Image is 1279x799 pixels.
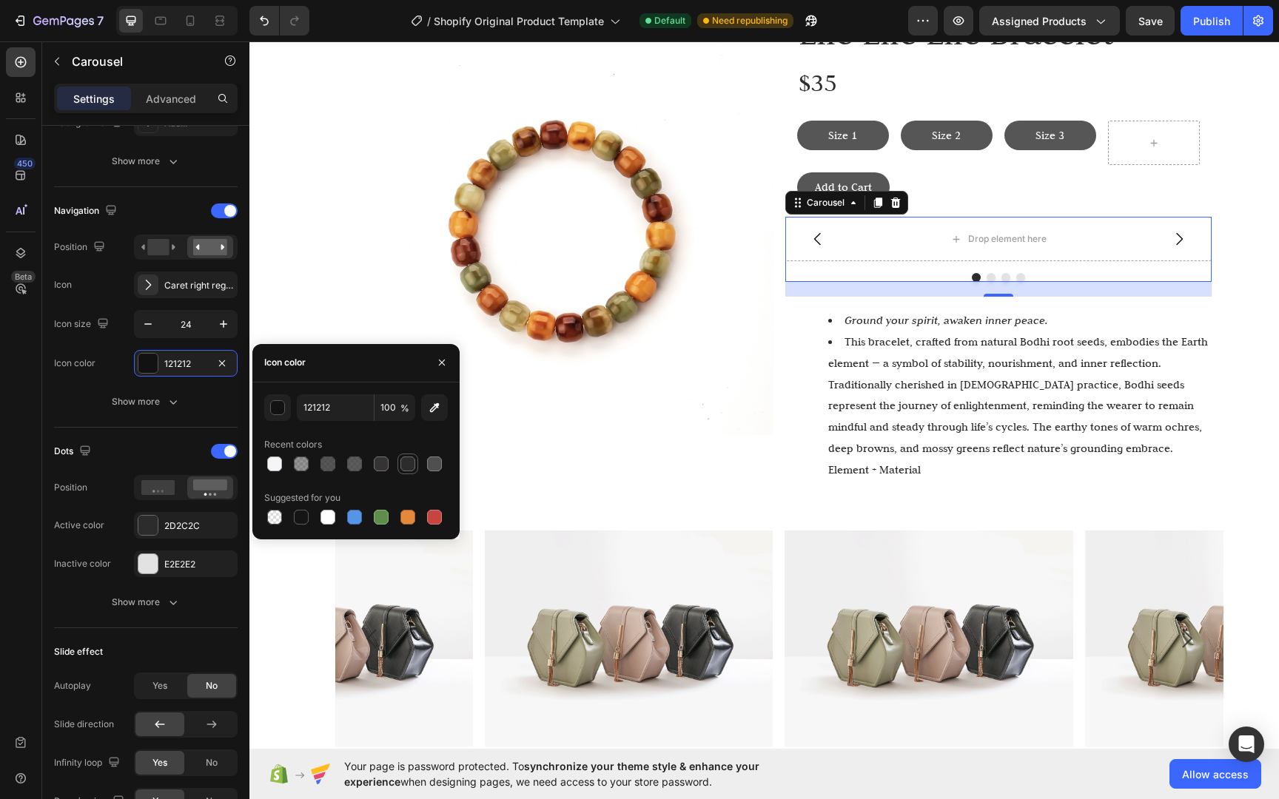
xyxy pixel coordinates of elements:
[54,388,238,415] button: Show more
[297,394,374,421] input: Eg: FFFFFF
[164,357,207,371] div: 121212
[11,271,36,283] div: Beta
[535,489,823,705] img: image_demo.jpg
[427,13,431,29] span: /
[14,158,36,169] div: 450
[54,237,108,257] div: Position
[97,12,104,30] p: 7
[72,53,198,70] p: Carousel
[54,278,72,291] div: Icon
[152,679,167,692] span: Yes
[565,140,622,152] p: Add to Cart
[152,756,167,769] span: Yes
[1193,13,1230,29] div: Publish
[54,589,238,616] button: Show more
[434,13,604,29] span: Shopify Original Product Template
[1138,15,1163,27] span: Save
[595,272,799,286] i: Ground your spirit, awaken inner peace.
[755,79,847,109] button: <p>Size 3</p>
[54,481,87,494] div: Position
[54,557,111,570] div: Inactive color
[164,519,234,533] div: 2D2C2C
[786,88,815,100] p: Size 3
[651,79,743,109] button: <p>Size 2</p>
[164,279,234,292] div: Caret right regular
[979,6,1120,36] button: Assigned Products
[712,14,788,27] span: Need republishing
[1126,6,1175,36] button: Save
[548,131,640,161] button: <p>Add to Cart</p>
[54,148,238,175] button: Show more
[344,760,759,788] span: synchronize your theme style & enhance your experience
[1169,759,1261,789] button: Allow access
[54,753,123,773] div: Infinity loop
[249,41,1279,749] iframe: Design area
[400,402,409,415] span: %
[206,679,218,692] span: No
[54,357,95,370] div: Icon color
[344,758,817,789] span: Your page is password protected. To when designing pages, we need access to your store password.
[836,489,1124,705] img: image_demo.jpg
[654,14,685,27] span: Default
[1182,766,1249,782] span: Allow access
[912,572,962,622] button: Carousel Next Arrow
[6,6,110,36] button: 7
[992,13,1087,29] span: Assigned Products
[719,192,797,203] div: Drop element here
[98,572,148,622] button: Carousel Back Arrow
[722,232,731,240] button: Dot
[54,645,103,658] div: Slide effect
[73,91,115,107] p: Settings
[579,88,608,100] p: Size 1
[54,442,94,462] div: Dots
[1181,6,1243,36] button: Publish
[548,79,639,109] button: <p>Size 1</p>
[554,155,598,168] div: Carousel
[54,201,120,221] div: Navigation
[579,290,961,439] li: This bracelet, crafted from natural Bodhi root seeds, embodies the Earth element — a symbol of st...
[249,6,309,36] div: Undo/Redo
[737,232,746,240] button: Dot
[112,595,181,610] div: Show more
[752,232,761,240] button: Dot
[54,718,114,731] div: Slide direction
[549,18,961,66] p: $35
[264,491,340,505] div: Suggested for you
[54,314,112,334] div: Icon size
[206,756,218,769] span: No
[146,91,196,107] p: Advanced
[548,255,962,452] div: Rich Text Editor. Editing area: main
[909,177,950,218] button: Carousel Next Arrow
[548,177,589,218] button: Carousel Back Arrow
[264,438,322,451] div: Recent colors
[112,154,181,169] div: Show more
[767,232,776,240] button: Dot
[1229,726,1264,762] div: Open Intercom Messenger
[164,558,234,571] div: E2E2E2
[235,489,523,705] img: image_demo.jpg
[112,394,181,409] div: Show more
[54,679,91,692] div: Autoplay
[682,88,711,100] p: Size 2
[54,519,104,532] div: Active color
[264,356,306,369] div: Icon color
